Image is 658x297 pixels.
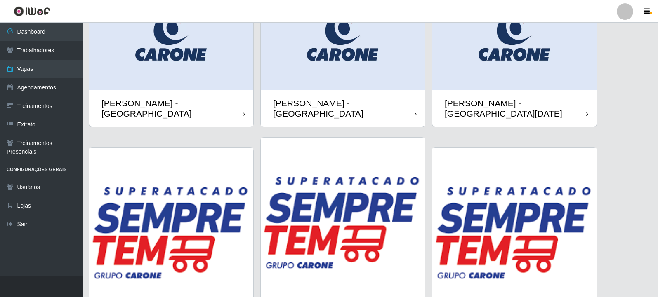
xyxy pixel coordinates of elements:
div: [PERSON_NAME] - [GEOGRAPHIC_DATA] [101,98,243,119]
div: [PERSON_NAME] - [GEOGRAPHIC_DATA][DATE] [445,98,586,119]
img: CoreUI Logo [14,6,50,16]
div: [PERSON_NAME] - [GEOGRAPHIC_DATA] [273,98,415,119]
